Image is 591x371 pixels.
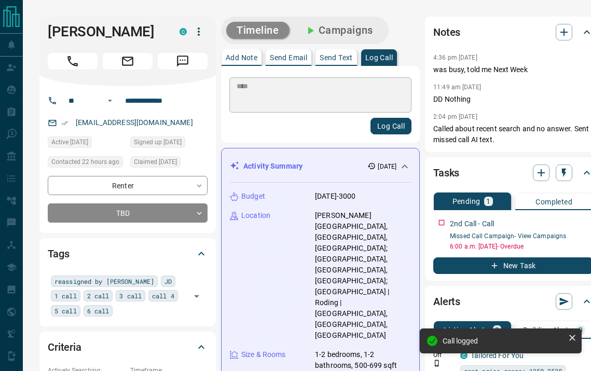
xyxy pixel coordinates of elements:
[241,349,286,360] p: Size & Rooms
[486,198,490,205] p: 1
[294,22,383,39] button: Campaigns
[433,84,481,91] p: 11:49 am [DATE]
[230,157,411,176] div: Activity Summary[DATE]
[433,54,477,61] p: 4:36 pm [DATE]
[450,218,494,229] p: 2nd Call - Call
[433,293,460,310] h2: Alerts
[76,118,193,127] a: [EMAIL_ADDRESS][DOMAIN_NAME]
[243,161,303,172] p: Activity Summary
[87,306,109,316] span: 6 call
[130,156,208,171] div: Wed Jul 30 2025
[54,291,77,301] span: 1 call
[54,306,77,316] span: 5 call
[241,210,270,221] p: Location
[134,157,177,167] span: Claimed [DATE]
[48,339,81,355] h2: Criteria
[365,54,393,61] p: Log Call
[226,22,290,39] button: Timeline
[48,335,208,360] div: Criteria
[180,28,187,35] div: condos.ca
[48,23,164,40] h1: [PERSON_NAME]
[433,164,459,181] h2: Tasks
[370,118,411,134] button: Log Call
[378,162,396,171] p: [DATE]
[189,289,204,304] button: Open
[315,349,411,371] p: 1-2 bedrooms, 1-2 bathrooms, 500-699 sqft
[48,245,69,262] h2: Tags
[241,191,265,202] p: Budget
[152,291,174,301] span: call 4
[48,53,98,70] span: Call
[226,54,257,61] p: Add Note
[130,136,208,151] div: Sun Sep 13 2020
[433,24,460,40] h2: Notes
[164,276,172,286] span: JD
[61,119,68,127] svg: Email Verified
[48,176,208,195] div: Renter
[104,94,116,107] button: Open
[48,203,208,223] div: TBD
[119,291,142,301] span: 3 call
[103,53,153,70] span: Email
[51,157,119,167] span: Contacted 22 hours ago
[450,232,566,240] a: Missed Call Campaign- View Campaigns
[535,198,572,205] p: Completed
[48,156,125,171] div: Tue Aug 12 2025
[134,137,182,147] span: Signed up [DATE]
[320,54,353,61] p: Send Text
[158,53,208,70] span: Message
[443,337,564,345] div: Call logged
[315,210,411,341] p: [PERSON_NAME][GEOGRAPHIC_DATA], [GEOGRAPHIC_DATA], [GEOGRAPHIC_DATA]; [GEOGRAPHIC_DATA], [GEOGRAP...
[270,54,307,61] p: Send Email
[48,241,208,266] div: Tags
[433,113,477,120] p: 2:04 pm [DATE]
[452,198,480,205] p: Pending
[54,276,154,286] span: reassigned by [PERSON_NAME]
[51,137,88,147] span: Active [DATE]
[315,191,355,202] p: [DATE]-3000
[87,291,109,301] span: 2 call
[48,136,125,151] div: Wed Jul 30 2025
